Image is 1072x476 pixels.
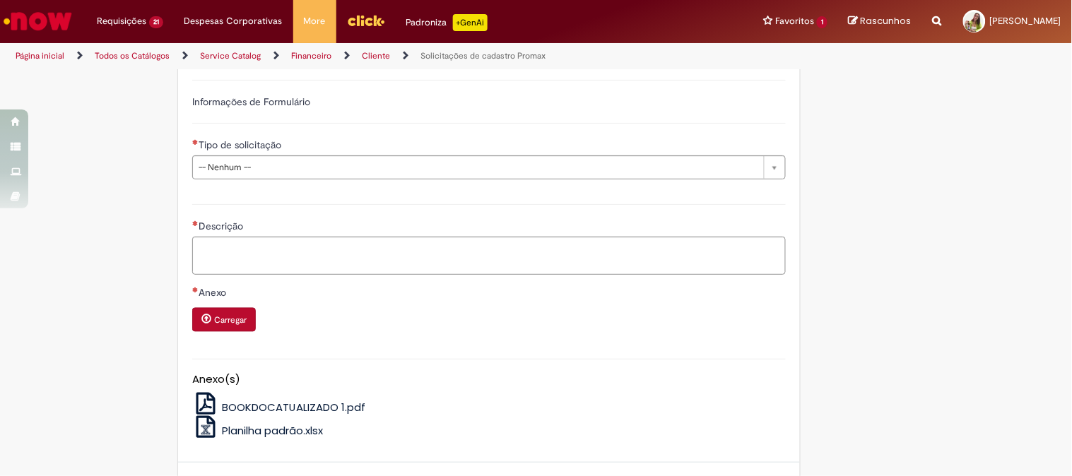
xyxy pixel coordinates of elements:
[347,10,385,31] img: click_logo_yellow_360x200.png
[200,50,261,61] a: Service Catalog
[849,15,912,28] a: Rascunhos
[199,156,757,179] span: -- Nenhum --
[192,308,256,332] button: Carregar anexo de Anexo Required
[222,400,365,415] span: BOOKDOCATUALIZADO 1.pdf
[362,50,390,61] a: Cliente
[420,50,546,61] a: Solicitações de cadastro Promax
[149,16,163,28] span: 21
[453,14,488,31] p: +GenAi
[199,220,246,232] span: Descrição
[775,14,814,28] span: Favoritos
[192,423,323,438] a: Planilha padrão.xlsx
[95,50,170,61] a: Todos os Catálogos
[16,50,64,61] a: Página inicial
[184,14,283,28] span: Despesas Corporativas
[990,15,1061,27] span: [PERSON_NAME]
[192,139,199,145] span: Necessários
[199,138,284,151] span: Tipo de solicitação
[97,14,146,28] span: Requisições
[817,16,827,28] span: 1
[222,423,323,438] span: Planilha padrão.xlsx
[192,287,199,292] span: Necessários
[1,7,74,35] img: ServiceNow
[192,237,786,275] textarea: Descrição
[406,14,488,31] div: Padroniza
[861,14,912,28] span: Rascunhos
[199,286,229,299] span: Anexo
[192,374,786,386] h5: Anexo(s)
[11,43,704,69] ul: Trilhas de página
[304,14,326,28] span: More
[192,220,199,226] span: Necessários
[291,50,331,61] a: Financeiro
[192,400,365,415] a: BOOKDOCATUALIZADO 1.pdf
[214,315,247,326] small: Carregar
[192,95,310,108] label: Informações de Formulário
